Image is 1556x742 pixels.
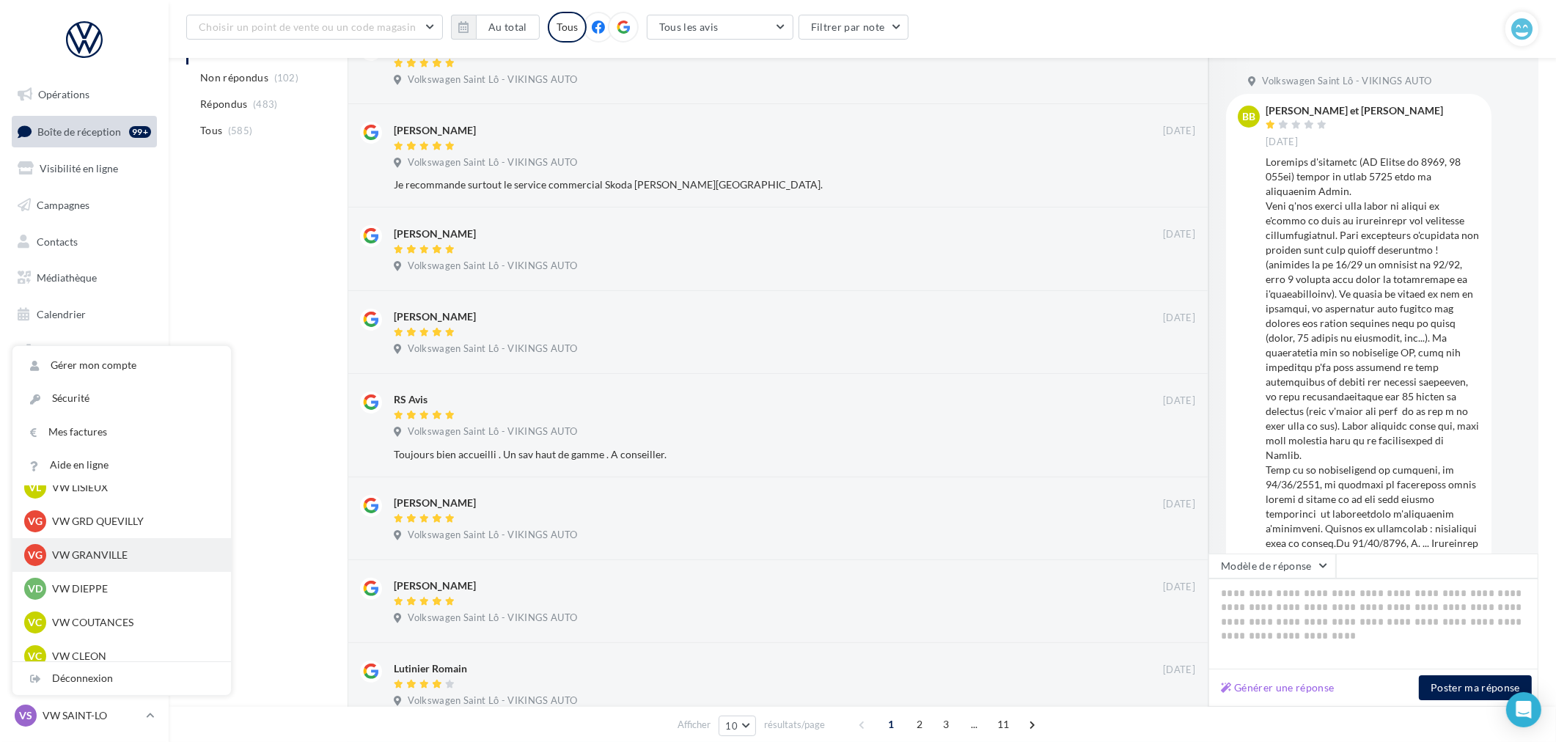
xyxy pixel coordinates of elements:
[200,123,222,138] span: Tous
[678,718,711,732] span: Afficher
[9,153,160,184] a: Visibilité en ligne
[253,98,278,110] span: (483)
[1208,554,1336,578] button: Modèle de réponse
[879,713,903,736] span: 1
[394,496,476,510] div: [PERSON_NAME]
[647,15,793,40] button: Tous les avis
[19,708,32,723] span: VS
[274,72,299,84] span: (102)
[37,199,89,211] span: Campagnes
[37,308,86,320] span: Calendrier
[52,480,213,495] p: VW LISIEUX
[43,708,140,723] p: VW SAINT-LO
[52,514,213,529] p: VW GRD QUEVILLY
[1163,498,1195,511] span: [DATE]
[9,190,160,221] a: Campagnes
[37,125,121,137] span: Boîte de réception
[9,336,160,379] a: PLV et print personnalisable
[394,578,476,593] div: [PERSON_NAME]
[963,713,986,736] span: ...
[394,309,476,324] div: [PERSON_NAME]
[9,79,160,110] a: Opérations
[408,529,577,542] span: Volkswagen Saint Lô - VIKINGS AUTO
[934,713,958,736] span: 3
[28,581,43,596] span: VD
[1163,581,1195,594] span: [DATE]
[394,392,427,407] div: RS Avis
[29,615,43,630] span: VC
[52,615,213,630] p: VW COUTANCES
[199,21,416,33] span: Choisir un point de vente ou un code magasin
[1419,675,1532,700] button: Poster ma réponse
[37,235,78,247] span: Contacts
[659,21,719,33] span: Tous les avis
[1163,664,1195,677] span: [DATE]
[394,123,476,138] div: [PERSON_NAME]
[476,15,540,40] button: Au total
[408,342,577,356] span: Volkswagen Saint Lô - VIKINGS AUTO
[9,299,160,330] a: Calendrier
[408,611,577,625] span: Volkswagen Saint Lô - VIKINGS AUTO
[1163,394,1195,408] span: [DATE]
[9,262,160,293] a: Médiathèque
[1215,679,1340,697] button: Générer une réponse
[548,12,587,43] div: Tous
[52,581,213,596] p: VW DIEPPE
[37,271,97,284] span: Médiathèque
[9,227,160,257] a: Contacts
[1163,312,1195,325] span: [DATE]
[1163,228,1195,241] span: [DATE]
[408,694,577,708] span: Volkswagen Saint Lô - VIKINGS AUTO
[394,177,1100,192] div: Je recommande surtout le service commercial Skoda [PERSON_NAME][GEOGRAPHIC_DATA].
[37,342,151,373] span: PLV et print personnalisable
[1506,692,1541,727] div: Open Intercom Messenger
[129,126,151,138] div: 99+
[52,548,213,562] p: VW GRANVILLE
[1262,75,1431,88] span: Volkswagen Saint Lô - VIKINGS AUTO
[394,227,476,241] div: [PERSON_NAME]
[12,662,231,695] div: Déconnexion
[908,713,931,736] span: 2
[9,116,160,147] a: Boîte de réception99+
[451,15,540,40] button: Au total
[1266,106,1443,116] div: [PERSON_NAME] et [PERSON_NAME]
[38,88,89,100] span: Opérations
[408,73,577,87] span: Volkswagen Saint Lô - VIKINGS AUTO
[12,349,231,382] a: Gérer mon compte
[12,702,157,730] a: VS VW SAINT-LO
[29,480,42,495] span: VL
[12,382,231,415] a: Sécurité
[186,15,443,40] button: Choisir un point de vente ou un code magasin
[29,649,43,664] span: VC
[28,514,43,529] span: VG
[394,447,1100,462] div: Toujours bien accueilli . Un sav haut de gamme . A conseiller.
[1242,109,1255,124] span: BB
[200,97,248,111] span: Répondus
[764,718,825,732] span: résultats/page
[799,15,909,40] button: Filtrer par note
[12,449,231,482] a: Aide en ligne
[408,260,577,273] span: Volkswagen Saint Lô - VIKINGS AUTO
[28,548,43,562] span: VG
[9,384,160,427] a: Campagnes DataOnDemand
[408,425,577,438] span: Volkswagen Saint Lô - VIKINGS AUTO
[725,720,738,732] span: 10
[719,716,756,736] button: 10
[40,162,118,175] span: Visibilité en ligne
[394,661,467,676] div: Lutinier Romain
[1266,136,1298,149] span: [DATE]
[991,713,1016,736] span: 11
[200,70,268,85] span: Non répondus
[408,156,577,169] span: Volkswagen Saint Lô - VIKINGS AUTO
[12,416,231,449] a: Mes factures
[228,125,253,136] span: (585)
[52,649,213,664] p: VW CLEON
[1163,125,1195,138] span: [DATE]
